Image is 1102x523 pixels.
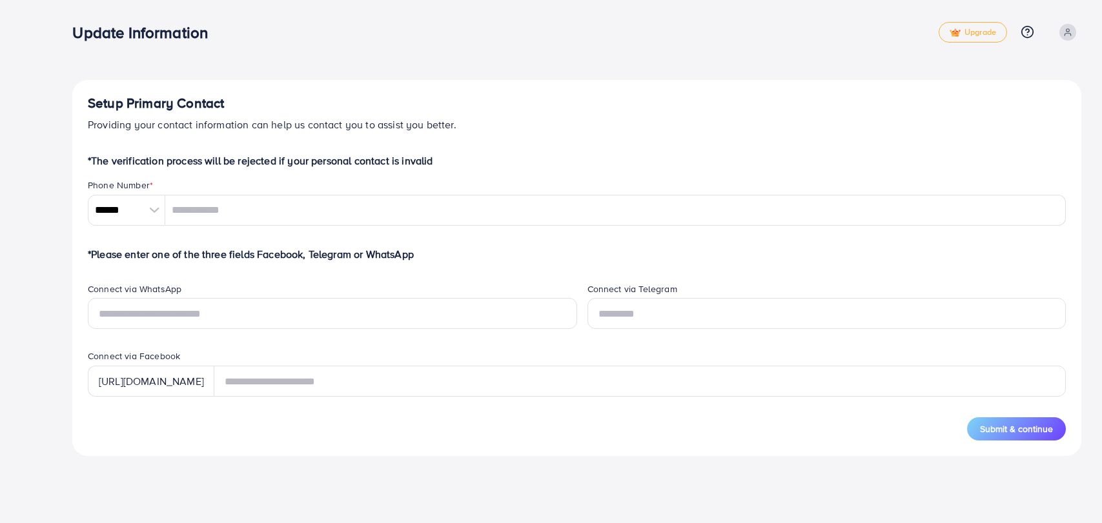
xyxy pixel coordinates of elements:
span: Submit & continue [980,422,1053,435]
p: *Please enter one of the three fields Facebook, Telegram or WhatsApp [88,246,1066,262]
h3: Update Information [72,23,218,42]
label: Phone Number [88,179,153,192]
h4: Setup Primary Contact [88,95,1066,112]
label: Connect via Facebook [88,350,180,362]
p: Providing your contact information can help us contact you to assist you better. [88,117,1066,132]
p: *The verification process will be rejected if your personal contact is invalid [88,153,1066,168]
button: Submit & continue [967,417,1066,440]
a: tickUpgrade [939,22,1007,43]
label: Connect via WhatsApp [88,282,181,295]
label: Connect via Telegram [587,282,677,295]
span: Upgrade [950,28,996,37]
div: [URL][DOMAIN_NAME] [88,366,214,397]
img: tick [950,28,961,37]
